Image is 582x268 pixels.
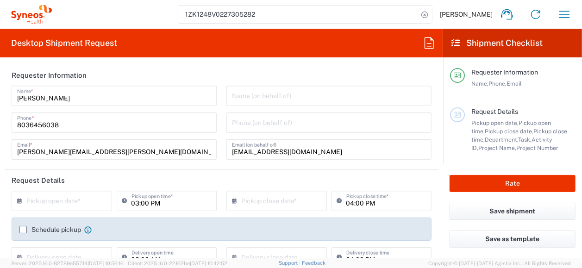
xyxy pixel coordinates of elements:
[302,260,325,266] a: Feedback
[19,226,81,233] label: Schedule pickup
[485,128,533,135] span: Pickup close date,
[451,37,543,49] h2: Shipment Checklist
[428,259,571,268] span: Copyright © [DATE]-[DATE] Agistix Inc., All Rights Reserved
[516,144,558,151] span: Project Number
[471,108,518,115] span: Request Details
[518,136,532,143] span: Task,
[88,261,124,266] span: [DATE] 10:56:16
[128,261,227,266] span: Client: 2025.16.0-22162be
[11,261,124,266] span: Server: 2025.16.0-82789e55714
[507,80,522,87] span: Email
[471,69,538,76] span: Requester Information
[12,71,87,80] h2: Requester Information
[178,6,418,23] input: Shipment, tracking or reference number
[450,231,576,248] button: Save as template
[450,203,576,220] button: Save shipment
[485,136,518,143] span: Department,
[450,175,576,192] button: Rate
[190,261,227,266] span: [DATE] 10:42:52
[12,176,65,185] h2: Request Details
[440,10,493,19] span: [PERSON_NAME]
[488,80,507,87] span: Phone,
[471,80,488,87] span: Name,
[478,144,516,151] span: Project Name,
[279,260,302,266] a: Support
[471,119,519,126] span: Pickup open date,
[11,37,117,49] h2: Desktop Shipment Request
